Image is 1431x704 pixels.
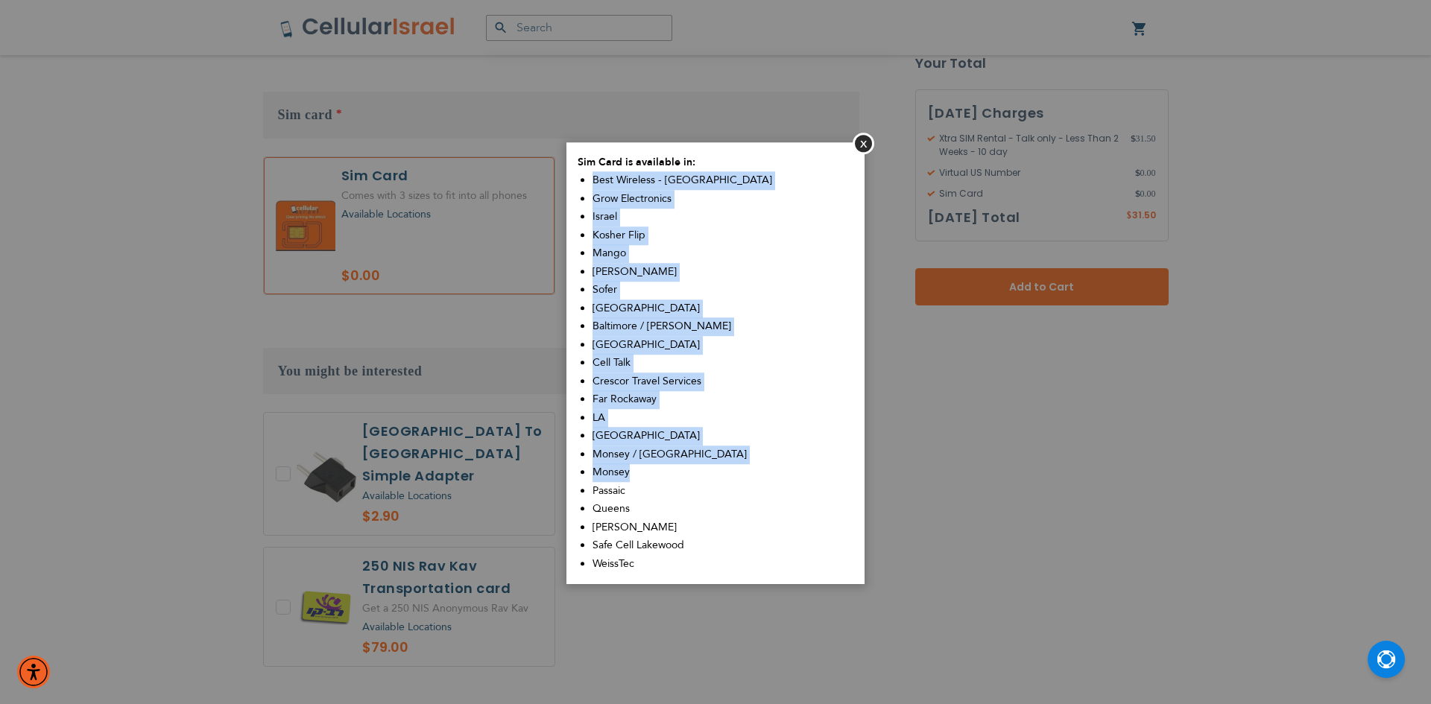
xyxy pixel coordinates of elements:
span: [GEOGRAPHIC_DATA] [593,337,700,352]
span: [PERSON_NAME] [593,264,677,279]
span: [GEOGRAPHIC_DATA] [593,301,700,315]
span: Crescor Travel Services [593,374,701,388]
span: [PERSON_NAME] [593,520,677,534]
span: Sofer [593,282,617,296]
span: WeissTec [593,556,634,571]
span: Mango [593,246,626,260]
span: Sim Card is available in: [578,155,695,169]
div: Accessibility Menu [17,656,50,688]
span: LA [593,410,605,425]
span: Israel [593,209,617,223]
span: Safe Cell Lakewood [593,538,684,552]
span: Far Rockaway [593,392,657,406]
span: [GEOGRAPHIC_DATA] [593,428,700,443]
span: Monsey [593,465,630,479]
span: Kosher Flip [593,228,645,242]
span: Monsey / [GEOGRAPHIC_DATA] [593,447,747,461]
span: Cell Talk [593,355,631,370]
span: Grow Electronics [593,191,672,206]
span: Passaic [593,483,625,498]
span: Baltimore / [PERSON_NAME] [593,319,731,333]
span: Queens [593,501,630,516]
span: Best Wireless - [GEOGRAPHIC_DATA] [593,173,772,187]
